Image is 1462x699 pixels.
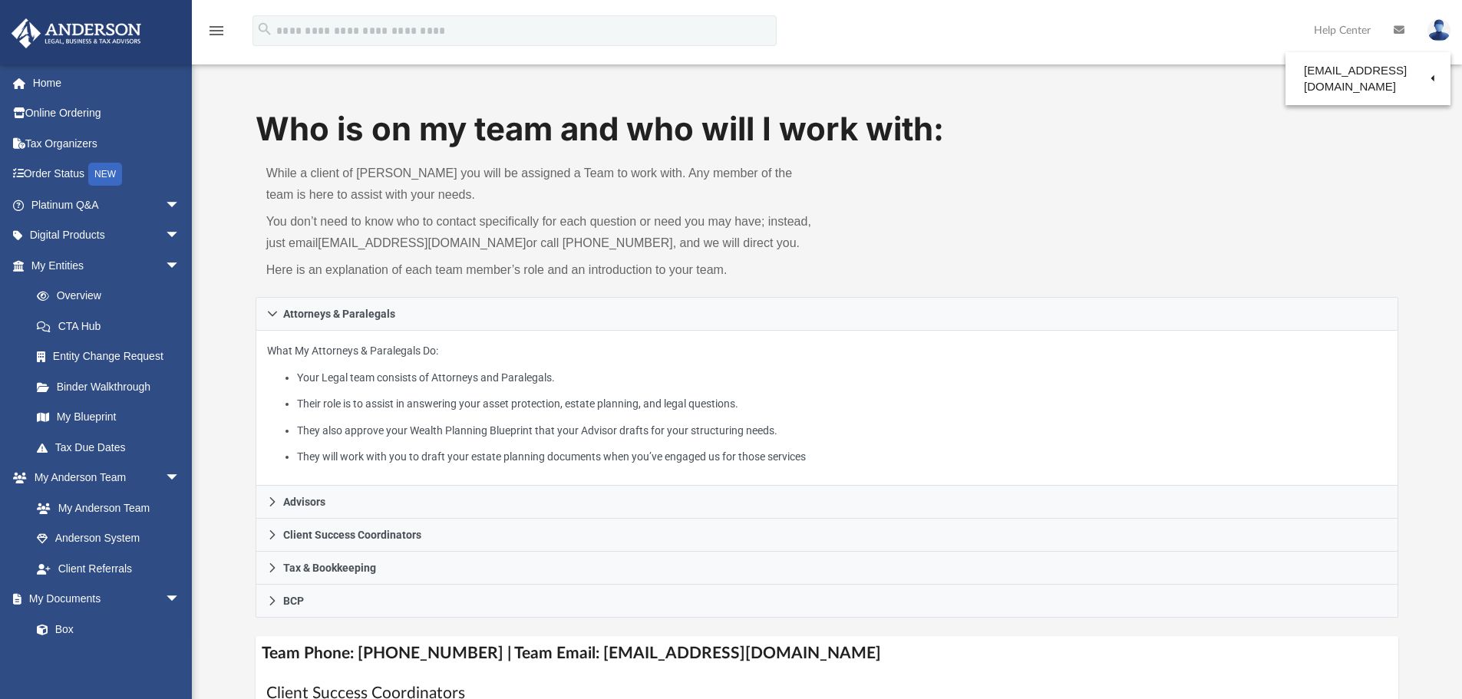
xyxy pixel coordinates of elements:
a: Client Referrals [21,553,196,584]
span: arrow_drop_down [165,190,196,221]
li: They also approve your Wealth Planning Blueprint that your Advisor drafts for your structuring ne... [297,421,1387,440]
a: Tax & Bookkeeping [256,552,1399,585]
div: Attorneys & Paralegals [256,331,1399,486]
h4: Team Phone: [PHONE_NUMBER] | Team Email: [EMAIL_ADDRESS][DOMAIN_NAME] [256,636,1399,671]
a: Platinum Q&Aarrow_drop_down [11,190,203,220]
p: Here is an explanation of each team member’s role and an introduction to your team. [266,259,817,281]
a: Box [21,614,188,645]
a: Home [11,68,203,98]
div: NEW [88,163,122,186]
a: [EMAIL_ADDRESS][DOMAIN_NAME] [318,236,526,249]
img: User Pic [1427,19,1450,41]
a: My Anderson Team [21,493,188,523]
a: Tax Organizers [11,128,203,159]
a: Digital Productsarrow_drop_down [11,220,203,251]
i: search [256,21,273,38]
a: My Documentsarrow_drop_down [11,584,196,615]
a: Meeting Minutes [21,645,196,675]
a: Advisors [256,486,1399,519]
img: Anderson Advisors Platinum Portal [7,18,146,48]
span: Advisors [283,496,325,507]
a: BCP [256,585,1399,618]
a: Client Success Coordinators [256,519,1399,552]
i: menu [207,21,226,40]
span: arrow_drop_down [165,250,196,282]
li: Their role is to assist in answering your asset protection, estate planning, and legal questions. [297,394,1387,414]
a: Online Ordering [11,98,203,129]
span: BCP [283,595,304,606]
a: Overview [21,281,203,312]
span: Client Success Coordinators [283,529,421,540]
p: While a client of [PERSON_NAME] you will be assigned a Team to work with. Any member of the team ... [266,163,817,206]
a: Attorneys & Paralegals [256,297,1399,331]
p: You don’t need to know who to contact specifically for each question or need you may have; instea... [266,211,817,254]
a: Order StatusNEW [11,159,203,190]
span: arrow_drop_down [165,584,196,615]
span: arrow_drop_down [165,463,196,494]
a: CTA Hub [21,311,203,341]
li: They will work with you to draft your estate planning documents when you’ve engaged us for those ... [297,447,1387,467]
a: My Blueprint [21,402,196,433]
span: Attorneys & Paralegals [283,308,395,319]
p: What My Attorneys & Paralegals Do: [267,341,1388,467]
a: My Anderson Teamarrow_drop_down [11,463,196,493]
span: Tax & Bookkeeping [283,562,376,573]
span: arrow_drop_down [165,220,196,252]
a: menu [207,29,226,40]
a: Binder Walkthrough [21,371,203,402]
a: [EMAIL_ADDRESS][DOMAIN_NAME] [1285,56,1450,101]
a: Anderson System [21,523,196,554]
li: Your Legal team consists of Attorneys and Paralegals. [297,368,1387,387]
a: Entity Change Request [21,341,203,372]
a: Tax Due Dates [21,432,203,463]
h1: Who is on my team and who will I work with: [256,107,1399,152]
a: My Entitiesarrow_drop_down [11,250,203,281]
